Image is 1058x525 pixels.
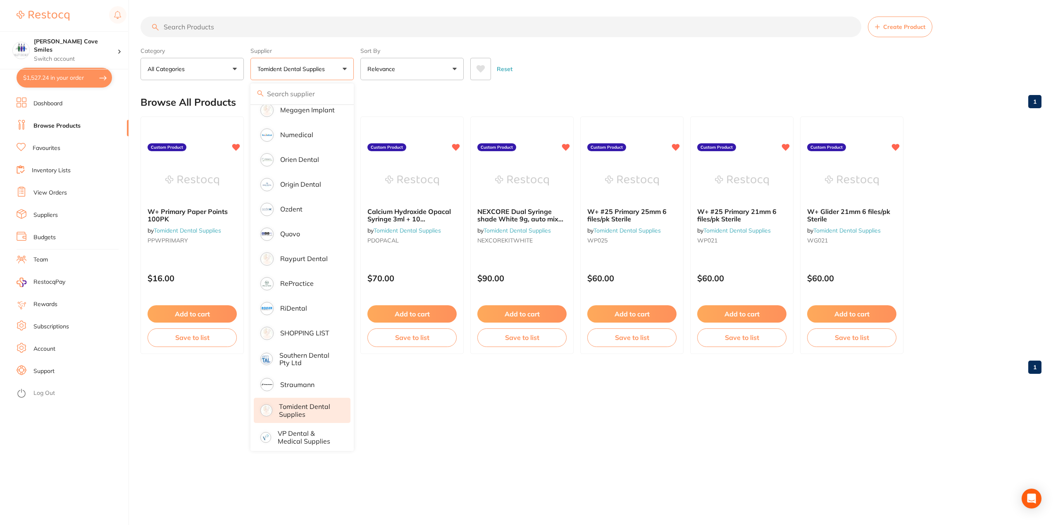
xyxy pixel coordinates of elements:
[484,227,551,234] a: Tomident Dental Supplies
[32,166,71,175] a: Inventory Lists
[280,106,335,114] p: Megagen Implant
[262,154,272,165] img: Orien dental
[278,430,339,445] p: VP Dental & Medical Supplies
[280,255,328,262] p: Raypurt Dental
[279,403,339,418] p: Tomident Dental Supplies
[385,160,439,201] img: Calcium Hydroxide Opacal Syringe 3ml + 10 applications tips
[148,143,186,152] label: Custom Product
[141,97,236,108] h2: Browse All Products
[33,122,81,130] a: Browse Products
[697,305,786,323] button: Add to cart
[280,280,314,287] p: RePractice
[1022,489,1041,508] div: Open Intercom Messenger
[807,237,828,244] span: WG021
[477,227,551,234] span: by
[868,17,932,37] button: Create Product
[17,278,65,287] a: RestocqPay
[280,329,329,337] p: SHOPPING LIST
[495,160,549,201] img: NEXCORE Dual Syringe shade White 9g, auto mix tips x 20
[141,47,244,55] label: Category
[250,58,354,80] button: Tomident Dental Supplies
[477,273,567,283] p: $90.00
[141,58,244,80] button: All Categories
[148,227,221,234] span: by
[477,237,533,244] span: NEXCOREKITWHITE
[367,207,451,231] span: Calcium Hydroxide Opacal Syringe 3ml + 10 applications tips
[33,300,57,309] a: Rewards
[587,208,677,223] b: W+ #25 Primary 25mm 6 files/pk Sterile
[250,47,354,55] label: Supplier
[34,38,117,54] h4: Hallett Cove Smiles
[807,207,890,223] span: W+ Glider 21mm 6 files/pk Sterile
[367,237,399,244] span: PDOPACAL
[697,227,771,234] span: by
[33,323,69,331] a: Subscriptions
[367,208,457,223] b: Calcium Hydroxide Opacal Syringe 3ml + 10 applications tips
[360,58,464,80] button: Relevance
[807,208,896,223] b: W+ Glider 21mm 6 files/pk Sterile
[697,207,777,223] span: W+ #25 Primary 21mm 6 files/pk Sterile
[262,303,272,314] img: RiDental
[697,208,786,223] b: W+ #25 Primary 21mm 6 files/pk Sterile
[148,208,237,223] b: W+ Primary Paper Points 100PK
[262,354,272,364] img: Southern Dental Pty Ltd
[715,160,769,201] img: W+ #25 Primary 21mm 6 files/pk Sterile
[148,207,228,223] span: W+ Primary Paper Points 100PK
[280,230,300,238] p: Quovo
[33,233,56,242] a: Budgets
[807,143,846,152] label: Custom Product
[280,205,303,213] p: Ozdent
[165,160,219,201] img: W+ Primary Paper Points 100PK
[360,47,464,55] label: Sort By
[148,305,237,323] button: Add to cart
[33,367,55,375] a: Support
[587,328,677,347] button: Save to list
[262,204,272,215] img: Ozdent
[148,237,188,244] span: PPWPRIMARY
[587,237,608,244] span: WP025
[257,65,328,73] p: Tomident Dental Supplies
[17,68,112,88] button: $1,527.24 in your order
[807,328,896,347] button: Save to list
[262,433,270,442] img: VP Dental & Medical Supplies
[367,328,457,347] button: Save to list
[494,58,515,80] button: Reset
[154,227,221,234] a: Tomident Dental Supplies
[33,100,62,108] a: Dashboard
[262,379,272,390] img: Straumann
[33,389,55,397] a: Log Out
[477,143,516,152] label: Custom Product
[280,381,315,388] p: Straumann
[587,143,626,152] label: Custom Product
[697,237,717,244] span: WP021
[477,328,567,347] button: Save to list
[262,328,272,339] img: SHOPPING LIST
[280,156,319,163] p: Orien dental
[34,55,117,63] p: Switch account
[262,130,272,140] img: Numedical
[33,211,58,219] a: Suppliers
[17,6,69,25] a: Restocq Logo
[1028,359,1041,375] a: 1
[33,189,67,197] a: View Orders
[697,328,786,347] button: Save to list
[477,208,567,223] b: NEXCORE Dual Syringe shade White 9g, auto mix tips x 20
[825,160,879,201] img: W+ Glider 21mm 6 files/pk Sterile
[262,105,272,116] img: Megagen Implant
[367,305,457,323] button: Add to cart
[262,278,272,289] img: RePractice
[262,254,272,264] img: Raypurt Dental
[17,387,126,400] button: Log Out
[17,11,69,21] img: Restocq Logo
[807,227,881,234] span: by
[33,256,48,264] a: Team
[33,278,65,286] span: RestocqPay
[374,227,441,234] a: Tomident Dental Supplies
[807,273,896,283] p: $60.00
[367,273,457,283] p: $70.00
[1028,93,1041,110] a: 1
[367,65,398,73] p: Relevance
[250,83,354,104] input: Search supplier
[279,352,339,367] p: Southern Dental Pty Ltd
[587,207,667,223] span: W+ #25 Primary 25mm 6 files/pk Sterile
